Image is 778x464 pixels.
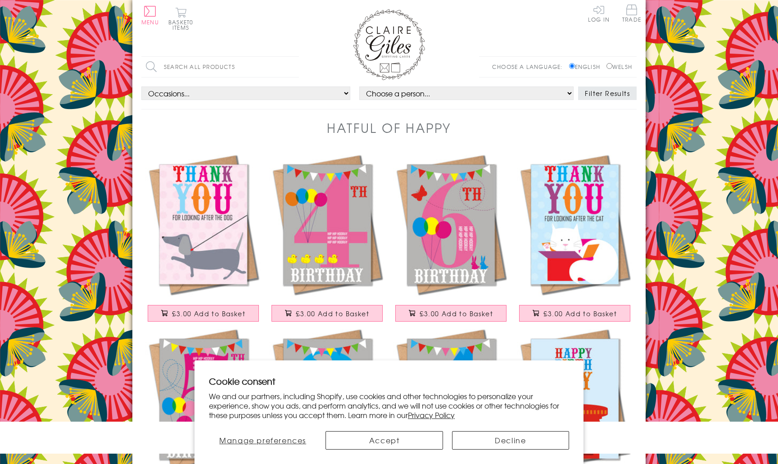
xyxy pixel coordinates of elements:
[569,63,575,69] input: English
[569,63,605,71] label: English
[265,150,389,307] a: Birthday Card, Pink Age 4, 4th Birthday, Hip Hip Hooray £3.00 Add to Basket
[353,9,425,80] img: Claire Giles Greetings Cards
[296,309,369,318] span: £3.00 Add to Basket
[395,305,507,322] button: £3.00 Add to Basket
[606,63,612,69] input: Welsh
[141,6,159,25] button: Menu
[265,150,389,298] img: Birthday Card, Pink Age 4, 4th Birthday, Hip Hip Hooray
[168,7,193,30] button: Basket0 items
[141,150,265,307] a: Thank You Card, Dog on Lead, Thank you for looking after the Dog £3.00 Add to Basket
[408,409,455,420] a: Privacy Policy
[141,150,265,298] img: Thank You Card, Dog on Lead, Thank you for looking after the Dog
[543,309,617,318] span: £3.00 Add to Basket
[588,5,610,22] a: Log In
[492,63,567,71] p: Choose a language:
[420,309,493,318] span: £3.00 Add to Basket
[389,150,513,307] a: Birthday Card, Pink Age 6, 6th Birthday, Hip Hip Hooray £3.00 Add to Basket
[513,150,637,298] img: Thank You Card, Cat and Present, Thank you for looking after the Cat
[622,5,641,22] span: Trade
[519,305,631,322] button: £3.00 Add to Basket
[452,431,569,450] button: Decline
[606,63,632,71] label: Welsh
[219,435,306,446] span: Manage preferences
[326,431,443,450] button: Accept
[513,150,637,307] a: Thank You Card, Cat and Present, Thank you for looking after the Cat £3.00 Add to Basket
[141,57,299,77] input: Search all products
[389,150,513,298] img: Birthday Card, Pink Age 6, 6th Birthday, Hip Hip Hooray
[172,18,193,32] span: 0 items
[622,5,641,24] a: Trade
[327,118,451,137] h1: Hatful of Happy
[209,375,569,387] h2: Cookie consent
[578,86,637,100] button: Filter Results
[141,18,159,26] span: Menu
[209,431,317,450] button: Manage preferences
[172,309,245,318] span: £3.00 Add to Basket
[148,305,259,322] button: £3.00 Add to Basket
[290,57,299,77] input: Search
[271,305,383,322] button: £3.00 Add to Basket
[209,391,569,419] p: We and our partners, including Shopify, use cookies and other technologies to personalize your ex...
